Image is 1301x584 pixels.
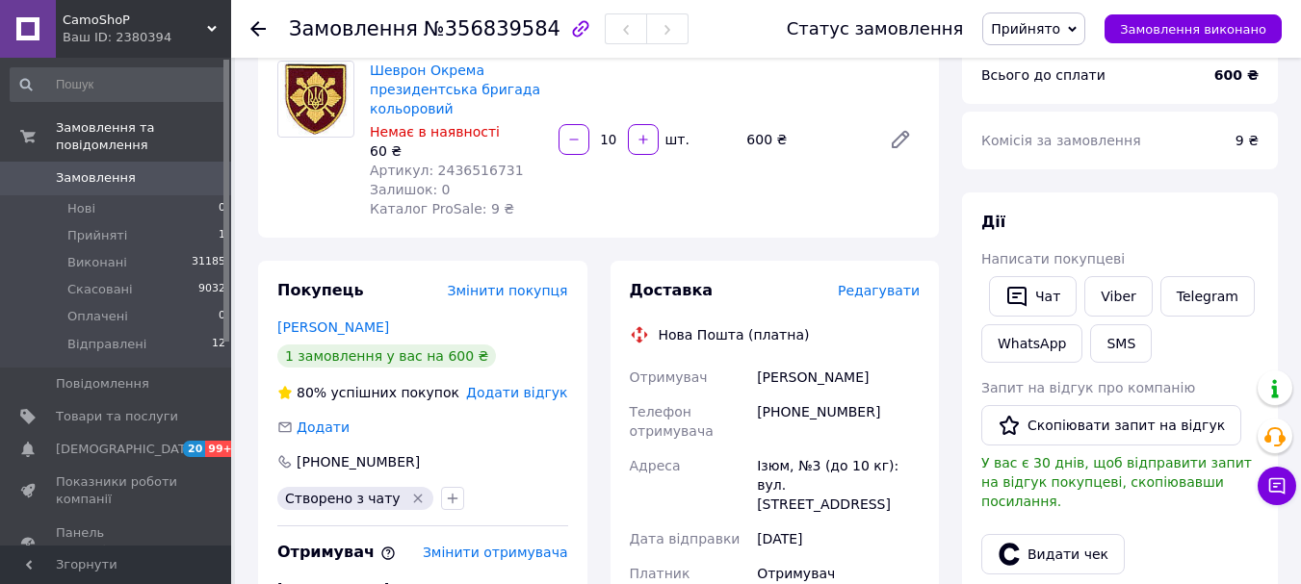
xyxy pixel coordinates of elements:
[219,200,225,217] span: 0
[424,17,560,40] span: №356839584
[1105,14,1282,43] button: Замовлення виконано
[981,67,1106,83] span: Всього до сплати
[981,455,1252,509] span: У вас є 30 днів, щоб відправити запит на відгук покупцеві, скопіювавши посилання.
[67,336,146,353] span: Відправлені
[661,130,691,149] div: шт.
[192,254,225,271] span: 31185
[370,182,451,197] span: Залишок: 0
[448,283,568,298] span: Змінити покупця
[370,63,540,116] a: Шеврон Окрема президентська бригада кольоровий
[370,163,524,178] span: Артикул: 2436516731
[280,62,351,137] img: Шеврон Окрема президентська бригада кольоровий
[981,251,1125,267] span: Написати покупцеві
[630,369,708,385] span: Отримувач
[297,385,326,400] span: 80%
[753,448,924,521] div: Ізюм, №3 (до 10 кг): вул. [STREET_ADDRESS]
[981,213,1005,231] span: Дії
[1120,22,1266,37] span: Замовлення виконано
[219,308,225,325] span: 0
[277,344,496,368] div: 1 замовлення у вас на 600 ₴
[67,308,128,325] span: Оплачені
[10,67,227,102] input: Пошук
[630,404,714,439] span: Телефон отримувача
[787,19,964,38] div: Статус замовлення
[63,29,231,46] div: Ваш ID: 2380394
[981,380,1195,395] span: Запит на відгук про компанію
[881,120,920,159] a: Редагувати
[277,281,364,299] span: Покупець
[285,491,401,506] span: Створено з чату
[753,521,924,556] div: [DATE]
[56,375,149,393] span: Повідомлення
[981,534,1125,574] button: Видати чек
[753,360,924,394] div: [PERSON_NAME]
[630,566,690,581] span: Платник
[183,441,205,457] span: 20
[654,325,815,344] div: Нова Пошта (платна)
[297,419,350,435] span: Додати
[630,458,681,473] span: Адреса
[289,17,418,40] span: Замовлення
[981,405,1241,445] button: Скопіювати запит на відгук
[630,531,741,546] span: Дата відправки
[198,281,225,298] span: 9032
[277,543,396,561] span: Отримувач
[1214,67,1259,83] b: 600 ₴
[1160,276,1255,317] a: Telegram
[63,12,207,29] span: CamoShoP
[1236,133,1259,148] span: 9 ₴
[67,200,95,217] span: Нові
[56,119,231,154] span: Замовлення та повідомлення
[56,169,136,187] span: Замовлення
[205,441,237,457] span: 99+
[67,254,127,271] span: Виконані
[1258,467,1296,505] button: Чат з покупцем
[212,336,225,353] span: 12
[981,324,1082,363] a: WhatsApp
[1084,276,1152,317] a: Viber
[370,201,514,216] span: Каталог ProSale: 9 ₴
[370,141,543,161] div: 60 ₴
[989,276,1077,317] button: Чат
[991,21,1060,37] span: Прийнято
[56,524,178,559] span: Панель управління
[56,408,178,425] span: Товари та послуги
[67,281,133,298] span: Скасовані
[56,441,198,458] span: [DEMOGRAPHIC_DATA]
[630,281,714,299] span: Доставка
[739,126,873,153] div: 600 ₴
[1090,324,1152,363] button: SMS
[277,319,389,335] a: [PERSON_NAME]
[295,452,422,471] div: [PHONE_NUMBER]
[219,227,225,244] span: 1
[250,19,266,38] div: Повернутися назад
[370,124,500,140] span: Немає в наявності
[277,383,459,402] div: успішних покупок
[56,473,178,508] span: Показники роботи компанії
[981,133,1141,148] span: Комісія за замовлення
[838,283,920,298] span: Редагувати
[423,545,568,560] span: Змінити отримувача
[753,394,924,448] div: [PHONE_NUMBER]
[466,385,567,400] span: Додати відгук
[410,491,426,506] svg: Видалити мітку
[67,227,127,244] span: Прийняті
